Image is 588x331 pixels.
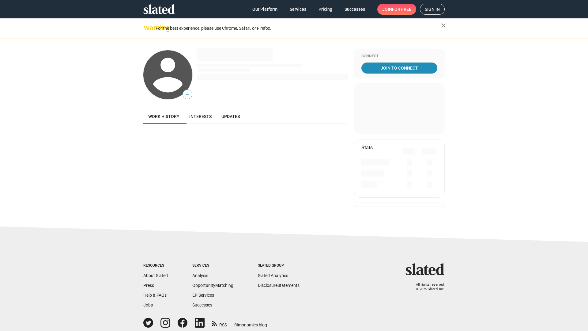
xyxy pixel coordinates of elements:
a: Press [143,283,154,288]
div: Slated Group [258,263,300,268]
a: filmonomics blog [234,317,267,328]
a: Join To Connect [361,63,437,74]
a: Pricing [314,4,337,15]
mat-card-title: Stats [361,144,373,151]
a: Help & FAQs [143,293,167,298]
a: Jobs [143,302,153,307]
a: Analysis [192,273,208,278]
span: Join To Connect [363,63,436,74]
a: OpportunityMatching [192,283,233,288]
a: Our Platform [247,4,282,15]
a: DisclosureStatements [258,283,300,288]
span: for free [392,4,411,15]
span: Services [290,4,306,15]
span: Work history [148,114,179,119]
span: Updates [221,114,240,119]
a: Slated Analytics [258,273,288,278]
a: Successes [340,4,370,15]
span: Interests [189,114,212,119]
mat-icon: warning [144,24,151,32]
a: Updates [217,109,245,124]
div: Connect [361,54,437,59]
a: Sign in [420,4,445,15]
a: Interests [184,109,217,124]
p: All rights reserved. © 2025 Slated, Inc. [409,283,445,291]
a: About Slated [143,273,168,278]
span: — [183,91,192,99]
span: Pricing [318,4,332,15]
span: Our Platform [252,4,277,15]
div: Services [192,263,233,268]
span: Join [382,4,411,15]
a: Joinfor free [377,4,416,15]
a: RSS [212,318,227,328]
span: Sign in [425,4,440,14]
span: film [234,322,242,327]
div: Resources [143,263,168,268]
mat-icon: close [440,22,447,29]
span: Successes [345,4,365,15]
a: Successes [192,302,212,307]
a: Work history [143,109,184,124]
div: For the best experience, please use Chrome, Safari, or Firefox. [156,24,441,32]
a: EP Services [192,293,214,298]
a: Services [285,4,311,15]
